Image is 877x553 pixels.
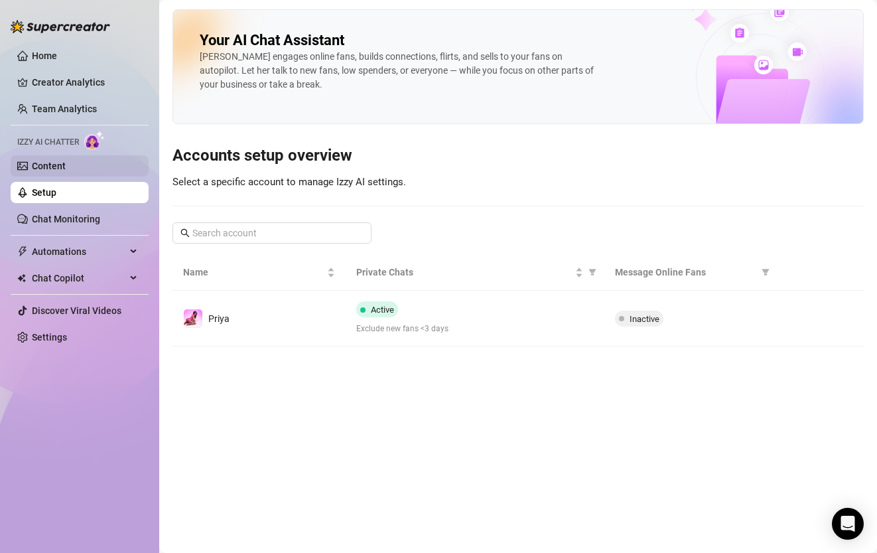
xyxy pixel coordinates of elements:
span: Message Online Fans [615,265,756,279]
div: Open Intercom Messenger [832,508,864,540]
h2: Your AI Chat Assistant [200,31,344,50]
input: Search account [192,226,353,240]
h3: Accounts setup overview [172,145,864,167]
a: Chat Monitoring [32,214,100,224]
a: Home [32,50,57,61]
a: Discover Viral Videos [32,305,121,316]
th: Private Chats [346,254,605,291]
img: logo-BBDzfeDw.svg [11,20,110,33]
img: Priya [184,309,202,328]
span: thunderbolt [17,246,28,257]
span: Inactive [630,314,659,324]
span: filter [762,268,770,276]
span: Chat Copilot [32,268,126,289]
span: Select a specific account to manage Izzy AI settings. [172,176,406,188]
span: Name [183,265,324,279]
a: Team Analytics [32,104,97,114]
a: Settings [32,332,67,343]
span: filter [588,268,596,276]
span: Automations [32,241,126,262]
span: Active [371,305,394,315]
span: filter [586,262,599,282]
img: AI Chatter [84,131,105,150]
span: right [794,314,803,323]
span: Private Chats [356,265,573,279]
span: filter [759,262,772,282]
span: Izzy AI Chatter [17,136,79,149]
div: [PERSON_NAME] engages online fans, builds connections, flirts, and sells to your fans on autopilo... [200,50,598,92]
img: Chat Copilot [17,274,26,283]
span: search [180,228,190,238]
a: Content [32,161,66,171]
span: Priya [208,313,230,324]
a: Creator Analytics [32,72,138,93]
button: right [788,308,809,329]
a: Setup [32,187,56,198]
th: Name [172,254,346,291]
span: Exclude new fans <3 days [356,323,594,335]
